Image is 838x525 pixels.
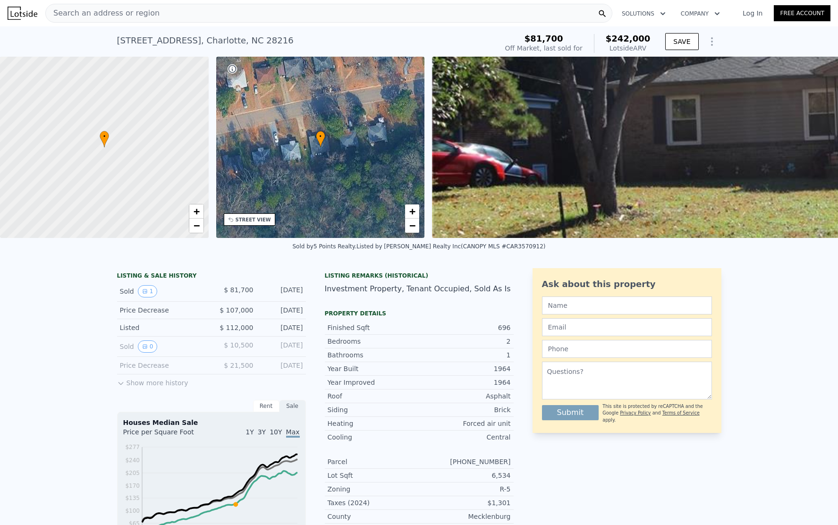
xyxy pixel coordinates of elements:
button: View historical data [138,340,158,353]
div: 696 [419,323,511,332]
tspan: $135 [125,495,140,501]
div: R-5 [419,484,511,494]
tspan: $277 [125,444,140,450]
input: Email [542,318,712,336]
button: SAVE [665,33,698,50]
div: Ask about this property [542,278,712,291]
a: Zoom in [189,204,203,219]
span: 1Y [245,428,254,436]
div: Brick [419,405,511,415]
div: Listed [120,323,204,332]
div: Investment Property, Tenant Occupied, Sold As Is [325,283,514,295]
div: 1964 [419,378,511,387]
span: − [409,220,415,231]
div: County [328,512,419,521]
div: Sold [120,340,204,353]
span: 10Y [270,428,282,436]
div: [DATE] [261,361,303,370]
tspan: $100 [125,508,140,514]
div: • [100,131,109,147]
div: [DATE] [261,285,303,297]
div: Sale [279,400,306,412]
div: • [316,131,325,147]
div: Siding [328,405,419,415]
div: Property details [325,310,514,317]
span: 3Y [258,428,266,436]
div: Rent [253,400,279,412]
tspan: $170 [125,483,140,489]
div: Price Decrease [120,361,204,370]
a: Zoom out [189,219,203,233]
span: $ 107,000 [220,306,253,314]
div: LISTING & SALE HISTORY [117,272,306,281]
div: Sold by 5 Points Realty . [292,243,356,250]
div: 6,534 [419,471,511,480]
tspan: $240 [125,457,140,464]
div: Asphalt [419,391,511,401]
span: + [409,205,415,217]
span: $81,700 [525,34,563,43]
div: Heating [328,419,419,428]
div: Roof [328,391,419,401]
button: Submit [542,405,599,420]
span: $ 21,500 [224,362,253,369]
div: Finished Sqft [328,323,419,332]
tspan: $205 [125,470,140,476]
div: Lotside ARV [606,43,651,53]
img: Lotside [8,7,37,20]
div: Houses Median Sale [123,418,300,427]
div: Listing Remarks (Historical) [325,272,514,279]
button: Solutions [614,5,673,22]
div: Sold [120,285,204,297]
div: Bedrooms [328,337,419,346]
a: Zoom in [405,204,419,219]
div: Zoning [328,484,419,494]
div: $1,301 [419,498,511,508]
div: Central [419,432,511,442]
div: Parcel [328,457,419,466]
button: Show Options [703,32,721,51]
div: [DATE] [261,323,303,332]
div: This site is protected by reCAPTCHA and the Google and apply. [602,403,711,423]
div: STREET VIEW [236,216,271,223]
span: $ 10,500 [224,341,253,349]
span: • [316,132,325,141]
div: [PHONE_NUMBER] [419,457,511,466]
span: $ 81,700 [224,286,253,294]
span: Max [286,428,300,438]
a: Free Account [774,5,830,21]
span: $ 112,000 [220,324,253,331]
div: Year Built [328,364,419,373]
a: Log In [731,8,774,18]
div: Year Improved [328,378,419,387]
div: Price per Square Foot [123,427,212,442]
div: 1964 [419,364,511,373]
button: Company [673,5,728,22]
a: Terms of Service [662,410,700,415]
button: View historical data [138,285,158,297]
div: Lot Sqft [328,471,419,480]
span: + [193,205,199,217]
div: [DATE] [261,305,303,315]
span: $242,000 [606,34,651,43]
div: Mecklenburg [419,512,511,521]
div: Taxes (2024) [328,498,419,508]
div: Forced air unit [419,419,511,428]
div: [DATE] [261,340,303,353]
div: Cooling [328,432,419,442]
span: − [193,220,199,231]
div: [STREET_ADDRESS] , Charlotte , NC 28216 [117,34,294,47]
span: • [100,132,109,141]
span: Search an address or region [46,8,160,19]
div: Bathrooms [328,350,419,360]
div: Listed by [PERSON_NAME] Realty Inc (CANOPY MLS #CAR3570912) [356,243,545,250]
button: Show more history [117,374,188,388]
div: 1 [419,350,511,360]
div: 2 [419,337,511,346]
input: Name [542,296,712,314]
input: Phone [542,340,712,358]
a: Zoom out [405,219,419,233]
a: Privacy Policy [620,410,651,415]
div: Price Decrease [120,305,204,315]
div: Off Market, last sold for [505,43,583,53]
